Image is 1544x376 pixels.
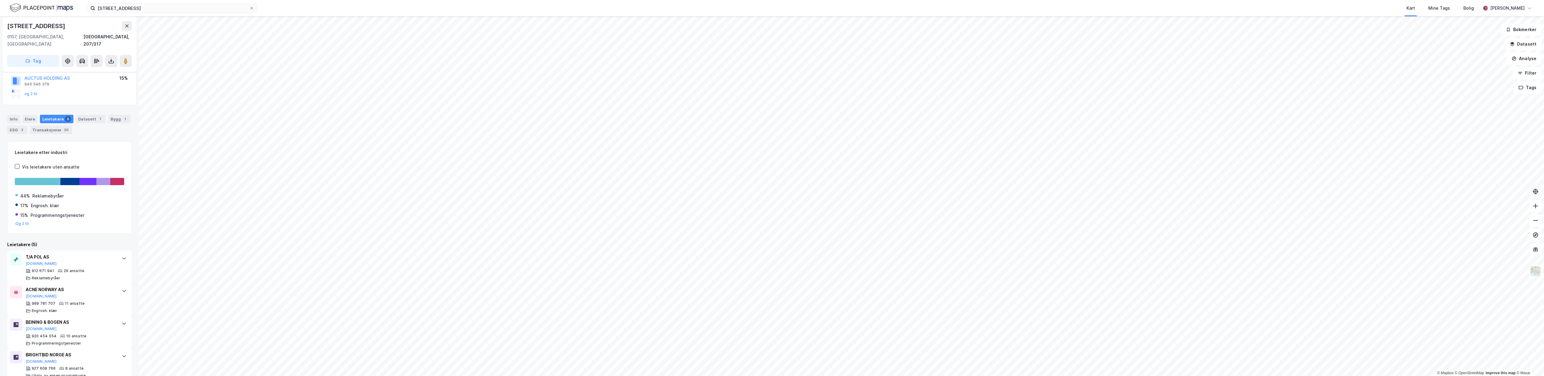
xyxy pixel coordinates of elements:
div: 15% [119,75,128,82]
div: Kart [1407,5,1415,12]
div: Bolig [1463,5,1474,12]
div: Leietakere (5) [7,241,132,248]
div: 989 781 707 [32,301,55,306]
div: 11 ansatte [65,301,85,306]
div: Transaksjoner [30,126,72,134]
div: Datasett [76,115,106,123]
button: Tag [7,55,59,67]
div: [STREET_ADDRESS] [7,21,66,31]
div: 15% [20,212,28,219]
button: Filter [1513,67,1542,79]
div: [PERSON_NAME] [1490,5,1525,12]
div: ESG [7,126,27,134]
div: 912 671 941 [32,268,54,273]
div: Engrosh. klær [32,308,57,313]
div: 5 [65,116,71,122]
a: Improve this map [1486,371,1516,375]
div: Kontrollprogram for chat [1514,347,1544,376]
div: 920 454 054 [32,334,57,339]
div: Bygg [108,115,131,123]
button: Bokmerker [1501,24,1542,36]
div: Info [7,115,20,123]
div: 17% [20,202,28,209]
a: OpenStreetMap [1455,371,1484,375]
input: Søk på adresse, matrikkel, gårdeiere, leietakere eller personer [95,4,249,13]
button: Analyse [1507,53,1542,65]
div: 0157, [GEOGRAPHIC_DATA], [GEOGRAPHIC_DATA] [7,33,83,48]
button: [DOMAIN_NAME] [26,261,57,266]
img: Z [1530,265,1541,277]
div: 20 [63,127,70,133]
div: Vis leietakere uten ansatte [22,163,79,171]
div: Programmeringstjenester [32,341,81,346]
div: BRIGHTBID NORGE AS [26,351,116,358]
div: Reklamebyråer [32,276,60,281]
div: 945 546 379 [24,82,49,87]
div: 8 ansatte [65,366,84,371]
div: 1 [122,116,128,122]
div: Reklamebyråer [32,192,64,200]
div: Leietakere [40,115,73,123]
div: ACNE NORWAY AS [26,286,116,293]
button: Og 2 til [15,221,29,226]
button: Tags [1513,82,1542,94]
button: [DOMAIN_NAME] [26,359,57,364]
div: T/A POL AS [26,253,116,261]
div: Leietakere etter industri [15,149,124,156]
div: [GEOGRAPHIC_DATA], 207/317 [83,33,132,48]
a: Mapbox [1437,371,1454,375]
div: 10 ansatte [66,334,86,339]
button: [DOMAIN_NAME] [26,294,57,299]
button: Datasett [1505,38,1542,50]
div: 927 608 766 [32,366,56,371]
div: 44% [20,192,30,200]
div: 2 [19,127,25,133]
div: Mine Tags [1428,5,1450,12]
div: Programmeringstjenester [31,212,84,219]
img: logo.f888ab2527a4732fd821a326f86c7f29.svg [10,3,73,13]
div: Engrosh. klær [31,202,59,209]
div: Eiere [22,115,37,123]
button: [DOMAIN_NAME] [26,326,57,331]
div: BEINING & BOGEN AS [26,319,116,326]
iframe: Chat Widget [1514,347,1544,376]
div: 7 [97,116,103,122]
div: 29 ansatte [64,268,84,273]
